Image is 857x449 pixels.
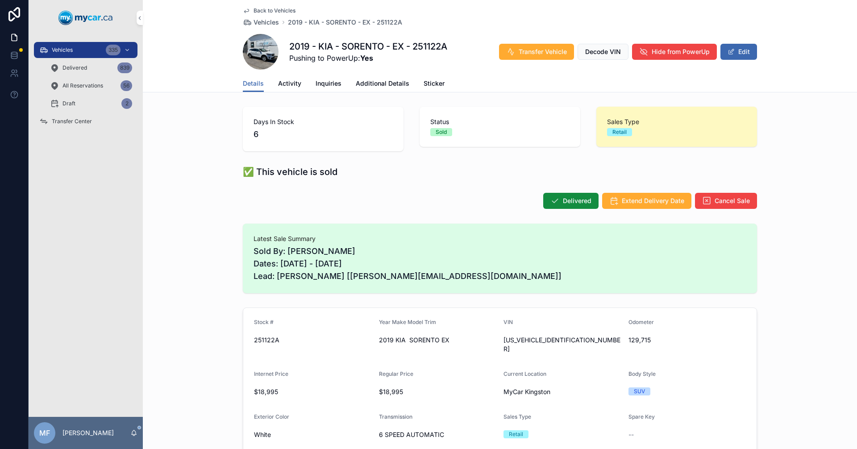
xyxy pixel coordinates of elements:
div: Retail [612,128,627,136]
span: Details [243,79,264,88]
button: Extend Delivery Date [602,193,691,209]
span: Sales Type [607,117,746,126]
span: 6 SPEED AUTOMATIC [379,430,497,439]
span: Stock # [254,319,274,325]
div: 56 [121,80,132,91]
span: Days In Stock [254,117,393,126]
div: Sold [436,128,447,136]
a: 2019 - KIA - SORENTO - EX - 251122A [288,18,402,27]
span: Draft [62,100,75,107]
button: Delivered [543,193,599,209]
span: Activity [278,79,301,88]
span: Additional Details [356,79,409,88]
div: 335 [106,45,121,55]
span: Current Location [503,370,546,377]
span: Hide from PowerUp [652,47,710,56]
div: 2 [121,98,132,109]
span: Year Make Model Trim [379,319,436,325]
h1: ✅ This vehicle is sold [243,166,337,178]
a: Transfer Center [34,113,137,129]
span: Body Style [628,370,656,377]
span: Decode VIN [585,47,621,56]
button: Transfer Vehicle [499,44,574,60]
span: Internet Price [254,370,288,377]
button: Cancel Sale [695,193,757,209]
span: Regular Price [379,370,413,377]
span: Odometer [628,319,654,325]
a: Inquiries [316,75,341,93]
span: Cancel Sale [715,196,750,205]
span: 129,715 [628,336,746,345]
strong: Yes [360,54,373,62]
span: 251122A [254,336,372,345]
span: MyCar Kingston [503,387,550,396]
button: Edit [720,44,757,60]
span: 2019 KIA SORENTO EX [379,336,497,345]
span: Sales Type [503,413,531,420]
a: Back to Vehicles [243,7,295,14]
span: Inquiries [316,79,341,88]
span: Delivered [62,64,87,71]
span: Vehicles [254,18,279,27]
div: 839 [117,62,132,73]
span: Extend Delivery Date [622,196,684,205]
a: Sticker [424,75,445,93]
span: Latest Sale Summary [254,234,746,243]
span: Transfer Center [52,118,92,125]
span: Sold By: [PERSON_NAME] Dates: [DATE] - [DATE] Lead: [PERSON_NAME] [[PERSON_NAME][EMAIL_ADDRESS][D... [254,245,746,283]
span: VIN [503,319,513,325]
a: Details [243,75,264,92]
p: [PERSON_NAME] [62,428,114,437]
span: Spare Key [628,413,655,420]
img: App logo [58,11,113,25]
div: Retail [509,430,523,438]
span: MF [39,428,50,438]
a: Vehicles [243,18,279,27]
a: Draft2 [45,96,137,112]
a: Activity [278,75,301,93]
span: $18,995 [254,387,372,396]
span: Exterior Color [254,413,289,420]
span: 6 [254,128,393,141]
a: Vehicles335 [34,42,137,58]
div: SUV [634,387,645,395]
span: Vehicles [52,46,73,54]
span: Status [430,117,570,126]
button: Hide from PowerUp [632,44,717,60]
span: Transfer Vehicle [519,47,567,56]
a: Delivered839 [45,60,137,76]
a: All Reservations56 [45,78,137,94]
span: White [254,430,271,439]
span: Transmission [379,413,412,420]
div: scrollable content [29,36,143,141]
span: Pushing to PowerUp: [289,53,447,63]
button: Decode VIN [578,44,628,60]
a: Additional Details [356,75,409,93]
span: -- [628,430,634,439]
span: Sticker [424,79,445,88]
span: [US_VEHICLE_IDENTIFICATION_NUMBER] [503,336,621,353]
span: Delivered [563,196,591,205]
span: Back to Vehicles [254,7,295,14]
span: $18,995 [379,387,497,396]
h1: 2019 - KIA - SORENTO - EX - 251122A [289,40,447,53]
span: All Reservations [62,82,103,89]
